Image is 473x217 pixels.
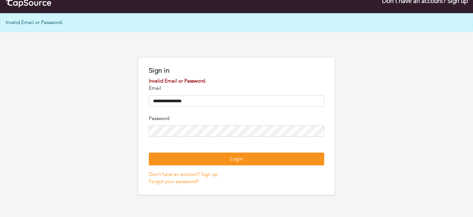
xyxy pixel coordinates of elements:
[149,77,324,85] div: Invalid Email or Password.
[149,153,324,165] button: Login
[149,67,324,75] h1: Sign in
[149,84,324,92] p: Email
[149,115,324,122] p: Password
[149,178,199,185] a: Forgot your password?
[149,171,217,178] a: Don't have an account? Sign up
